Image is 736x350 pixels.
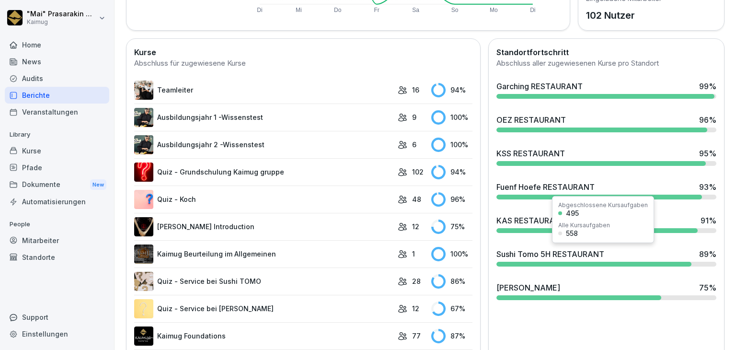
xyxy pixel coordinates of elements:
text: Sa [413,7,420,13]
img: ejcw8pgrsnj3kwnpxq2wy9us.png [134,217,153,236]
div: Abschluss für zugewiesene Kurse [134,58,472,69]
p: 102 Nutzer [586,8,662,23]
div: 100 % [431,138,472,152]
div: 86 % [431,274,472,289]
img: vu7fopty42ny43mjush7cma0.png [134,245,153,264]
div: OEZ RESTAURANT [496,114,566,126]
div: 67 % [431,302,472,316]
a: Quiz - Service bei [PERSON_NAME] [134,299,393,318]
p: Library [5,127,109,142]
div: 96 % [431,192,472,207]
div: New [90,179,106,190]
div: Mitarbeiter [5,232,109,249]
p: Kaimug [27,19,97,25]
img: p7t4hv9nngsgdpqtll45nlcz.png [134,327,153,346]
p: 6 [412,140,416,150]
a: Fuenf Hoefe RESTAURANT93% [493,177,720,203]
p: 1 [412,249,415,259]
div: Abgeschlossene Kursaufgaben [558,202,648,208]
div: Dokumente [5,176,109,194]
a: OEZ RESTAURANT96% [493,110,720,136]
a: [PERSON_NAME] Introduction [134,217,393,236]
text: Di [257,7,262,13]
a: Garching RESTAURANT99% [493,77,720,103]
text: Fr [374,7,379,13]
a: Ausbildungsjahr 1 -Wissenstest [134,108,393,127]
div: 75 % [699,282,716,293]
a: Kurse [5,142,109,159]
a: News [5,53,109,70]
a: Automatisierungen [5,193,109,210]
a: Einstellungen [5,326,109,342]
p: "Mai" Prasarakin Natechnanok [27,10,97,18]
p: People [5,217,109,232]
div: 99 % [699,81,716,92]
a: Berichte [5,87,109,104]
a: [PERSON_NAME]75% [493,278,720,304]
a: Ausbildungsjahr 2 -Wissenstest [134,135,393,154]
a: KAS RESTAURANT91% [493,211,720,237]
p: 77 [412,331,421,341]
h2: Standortfortschritt [496,47,716,58]
h2: Kurse [134,47,472,58]
div: 96 % [699,114,716,126]
div: 95 % [699,148,716,159]
text: Mi [296,7,302,13]
a: DokumenteNew [5,176,109,194]
text: So [451,7,459,13]
a: Home [5,36,109,53]
a: Quiz - Grundschulung Kaimug gruppe [134,163,393,182]
a: Sushi Tomo 5H RESTAURANT89% [493,245,720,270]
div: Support [5,309,109,326]
img: ima4gw5kbha2jc8jl1pti4b9.png [134,163,153,182]
img: pytyph5pk76tu4q1kwztnixg.png [134,81,153,100]
div: 558 [566,230,578,237]
div: 89 % [699,248,716,260]
div: 100 % [431,247,472,261]
a: Veranstaltungen [5,104,109,120]
img: pak566alvbcplycpy5gzgq7j.png [134,272,153,291]
img: kdhala7dy4uwpjq3l09r8r31.png [134,135,153,154]
a: Audits [5,70,109,87]
div: 100 % [431,110,472,125]
div: 94 % [431,165,472,179]
a: Kaimug Foundations [134,327,393,346]
div: KSS RESTAURANT [496,148,565,159]
a: Pfade [5,159,109,176]
img: t7brl8l3g3sjoed8o8dm9hn8.png [134,190,153,209]
div: KAS RESTAURANT [496,215,566,226]
text: Di [530,7,536,13]
p: 28 [412,276,421,286]
div: 75 % [431,220,472,234]
div: 87 % [431,329,472,343]
p: 16 [412,85,419,95]
text: Mo [490,7,498,13]
a: Quiz - Koch [134,190,393,209]
div: Fuenf Hoefe RESTAURANT [496,181,595,193]
div: 495 [566,210,579,217]
a: Teamleiter [134,81,393,100]
p: 12 [412,222,419,232]
p: 102 [412,167,424,177]
a: Quiz - Service bei Sushi TOMO [134,272,393,291]
div: Abschluss aller zugewiesenen Kurse pro Standort [496,58,716,69]
div: 94 % [431,83,472,97]
a: Standorte [5,249,109,266]
p: 12 [412,303,419,314]
p: 9 [412,112,416,122]
div: Garching RESTAURANT [496,81,583,92]
a: KSS RESTAURANT95% [493,144,720,170]
div: Sushi Tomo 5H RESTAURANT [496,248,604,260]
div: 93 % [699,181,716,193]
p: 48 [412,194,421,204]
